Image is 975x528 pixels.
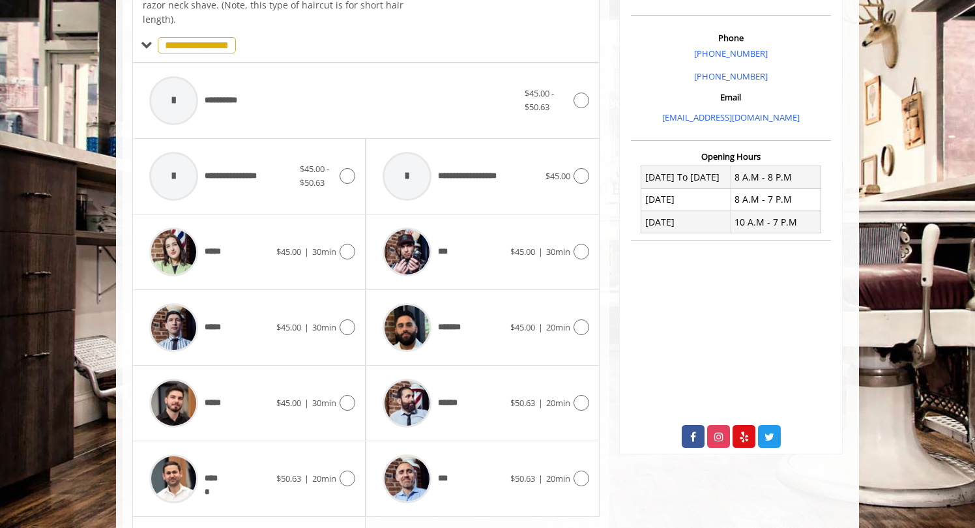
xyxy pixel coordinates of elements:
span: | [304,246,309,257]
span: $50.63 [276,473,301,484]
span: 30min [312,321,336,333]
span: | [304,473,309,484]
span: 20min [546,397,570,409]
h3: Phone [634,33,828,42]
span: $45.00 - $50.63 [525,87,554,113]
span: $45.00 [276,321,301,333]
span: | [304,321,309,333]
span: | [538,473,543,484]
span: $45.00 [510,246,535,257]
span: | [304,397,309,409]
h3: Email [634,93,828,102]
td: [DATE] To [DATE] [641,166,731,188]
span: | [538,246,543,257]
span: $45.00 [276,246,301,257]
span: 30min [312,397,336,409]
a: [EMAIL_ADDRESS][DOMAIN_NAME] [662,111,800,123]
span: $50.63 [510,473,535,484]
span: 20min [312,473,336,484]
span: 30min [546,246,570,257]
span: $50.63 [510,397,535,409]
td: 10 A.M - 7 P.M [731,211,821,233]
span: $45.00 [510,321,535,333]
td: 8 A.M - 7 P.M [731,188,821,211]
span: 20min [546,473,570,484]
span: 20min [546,321,570,333]
span: | [538,397,543,409]
td: 8 A.M - 8 P.M [731,166,821,188]
a: [PHONE_NUMBER] [694,48,768,59]
span: | [538,321,543,333]
td: [DATE] [641,188,731,211]
span: $45.00 - $50.63 [300,163,329,188]
span: $45.00 [546,170,570,182]
td: [DATE] [641,211,731,233]
a: [PHONE_NUMBER] [694,70,768,82]
span: 30min [312,246,336,257]
span: $45.00 [276,397,301,409]
h3: Opening Hours [631,152,831,161]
